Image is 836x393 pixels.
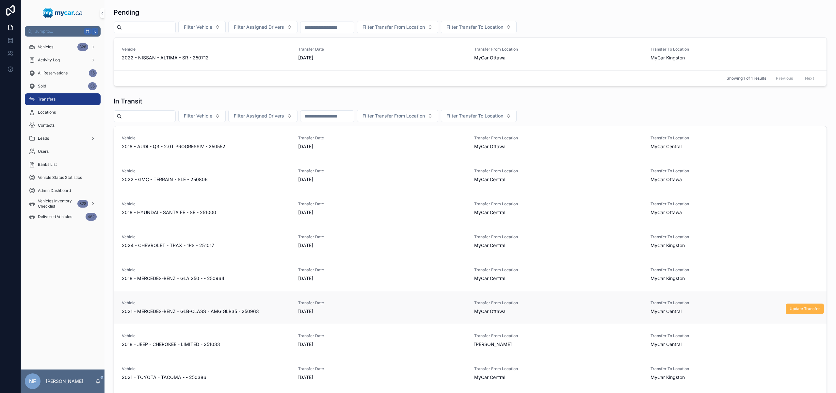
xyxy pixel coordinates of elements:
[651,275,685,282] span: MyCar Kingston
[122,275,224,282] span: 2018 - MERCEDES-BENZ - GLA 250 - - 250964
[228,110,297,122] button: Select Button
[651,242,685,249] span: MyCar Kingston
[234,113,284,119] span: Filter Assigned Drivers
[234,24,284,30] span: Filter Assigned Drivers
[298,275,467,282] span: [DATE]
[25,80,101,92] a: Sold35
[77,43,88,51] div: 328
[38,71,68,76] span: All Reservations
[786,304,824,314] button: Update Transfer
[298,242,467,249] span: [DATE]
[651,234,819,240] span: Transfer To Location
[114,38,827,70] a: Vehicle2022 - NISSAN - ALTIMA - SR - 250712Transfer Date[DATE]Transfer From LocationMyCar OttawaT...
[25,119,101,131] a: Contacts
[122,143,225,150] span: 2018 - AUDI - Q3 - 2.0T PROGRESSIV - 250552
[441,21,517,33] button: Select Button
[38,175,82,180] span: Vehicle Status Statistics
[38,110,56,115] span: Locations
[298,374,467,381] span: [DATE]
[38,44,53,50] span: Vehicles
[446,24,503,30] span: Filter Transfer To Location
[21,37,104,231] div: scrollable content
[25,93,101,105] a: Transfers
[25,211,101,223] a: Delivered Vehicles462
[357,21,438,33] button: Select Button
[25,26,101,37] button: Jump to...K
[790,306,820,311] span: Update Transfer
[362,24,425,30] span: Filter Transfer From Location
[122,234,290,240] span: Vehicle
[77,200,88,208] div: 328
[474,275,505,282] span: MyCar Central
[122,300,290,306] span: Vehicle
[474,300,643,306] span: Transfer From Location
[474,209,505,216] span: MyCar Central
[651,374,685,381] span: MyCar Kingston
[114,126,827,159] a: Vehicle2018 - AUDI - Q3 - 2.0T PROGRESSIV - 250552Transfer Date[DATE]Transfer From LocationMyCar ...
[651,333,819,338] span: Transfer To Location
[122,333,290,338] span: Vehicle
[88,82,97,90] div: 35
[298,176,467,183] span: [DATE]
[298,300,467,306] span: Transfer Date
[38,136,49,141] span: Leads
[651,168,819,174] span: Transfer To Location
[122,201,290,207] span: Vehicle
[474,341,512,348] span: [PERSON_NAME]
[114,192,827,225] a: Vehicle2018 - HYUNDAI - SANTA FE - SE - 251000Transfer Date[DATE]Transfer From LocationMyCar Cent...
[298,168,467,174] span: Transfer Date
[651,308,682,315] span: MyCar Central
[114,357,827,390] a: Vehicle2021 - TOYOTA - TACOMA - - 250386Transfer Date[DATE]Transfer From LocationMyCar CentralTra...
[92,29,97,34] span: K
[474,143,506,150] span: MyCar Ottawa
[298,55,467,61] span: [DATE]
[25,41,101,53] a: Vehicles328
[651,135,819,141] span: Transfer To Location
[651,267,819,273] span: Transfer To Location
[29,377,36,385] span: NE
[114,324,827,357] a: Vehicle2018 - JEEP - CHEROKEE - LIMITED - 251033Transfer Date[DATE]Transfer From Location[PERSON_...
[651,341,682,348] span: MyCar Central
[122,209,216,216] span: 2018 - HYUNDAI - SANTA FE - SE - 251000
[25,172,101,183] a: Vehicle Status Statistics
[651,300,819,306] span: Transfer To Location
[114,159,827,192] a: Vehicle2022 - GMC - TERRAIN - SLE - 250806Transfer Date[DATE]Transfer From LocationMyCar CentralT...
[651,209,682,216] span: MyCar Ottawa
[38,198,75,209] span: Vehicles Inventory Checklist
[298,234,467,240] span: Transfer Date
[474,176,505,183] span: MyCar Central
[38,57,60,63] span: Activity Log
[122,374,206,381] span: 2021 - TOYOTA - TACOMA - - 250386
[651,201,819,207] span: Transfer To Location
[38,84,46,89] span: Sold
[122,168,290,174] span: Vehicle
[122,308,259,315] span: 2021 - MERCEDES-BENZ - GLB-CLASS - AMG GLB35 - 250963
[651,55,685,61] span: MyCar Kingston
[727,76,766,81] span: Showing 1 of 1 results
[474,374,505,381] span: MyCar Central
[474,308,506,315] span: MyCar Ottawa
[298,135,467,141] span: Transfer Date
[474,267,643,273] span: Transfer From Location
[474,55,506,61] span: MyCar Ottawa
[25,185,101,196] a: Admin Dashboard
[184,24,212,30] span: Filter Vehicle
[86,213,97,221] div: 462
[38,188,71,193] span: Admin Dashboard
[122,47,290,52] span: Vehicle
[38,97,56,102] span: Transfers
[474,242,505,249] span: MyCar Central
[298,209,467,216] span: [DATE]
[38,162,57,167] span: Banks List
[651,176,682,183] span: MyCar Ottawa
[114,8,139,17] h1: Pending
[35,29,82,34] span: Jump to...
[122,135,290,141] span: Vehicle
[474,234,643,240] span: Transfer From Location
[474,201,643,207] span: Transfer From Location
[38,123,55,128] span: Contacts
[43,8,83,18] img: App logo
[25,106,101,118] a: Locations
[25,67,101,79] a: All Reservations15
[298,333,467,338] span: Transfer Date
